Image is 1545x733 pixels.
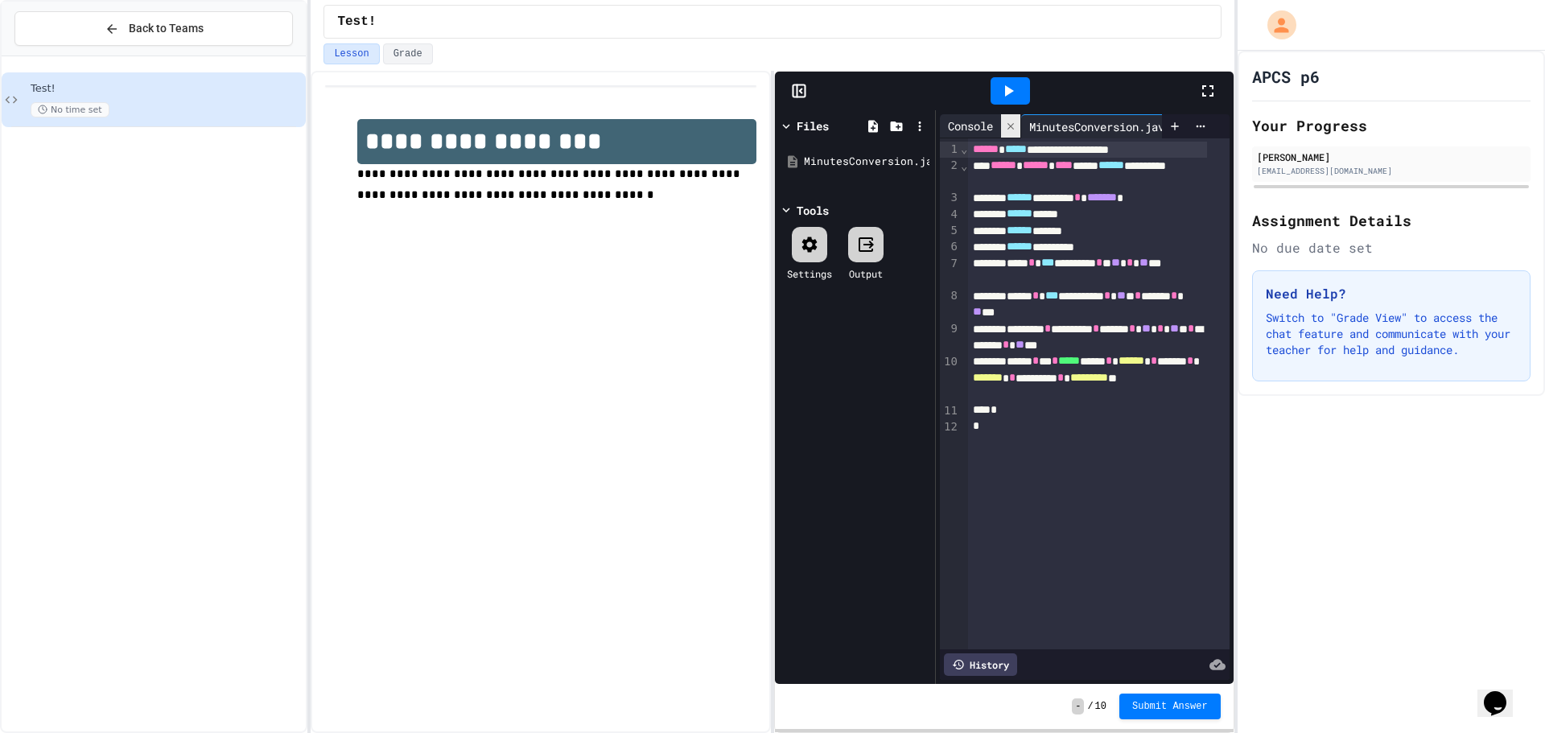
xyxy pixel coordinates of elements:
[940,256,960,289] div: 7
[129,20,204,37] span: Back to Teams
[337,12,376,31] span: Test!
[940,207,960,223] div: 4
[940,419,960,435] div: 12
[960,159,968,172] span: Fold line
[1252,209,1531,232] h2: Assignment Details
[940,114,1021,138] div: Console
[940,354,960,403] div: 10
[940,158,960,190] div: 2
[1257,150,1526,164] div: [PERSON_NAME]
[1072,698,1084,714] span: -
[323,43,379,64] button: Lesson
[940,223,960,239] div: 5
[1095,700,1106,713] span: 10
[1252,65,1320,88] h1: APCS p6
[940,403,960,419] div: 11
[960,142,968,155] span: Fold line
[1087,700,1093,713] span: /
[797,117,829,134] div: Files
[1021,114,1199,138] div: MinutesConversion.java
[1266,310,1517,358] p: Switch to "Grade View" to access the chat feature and communicate with your teacher for help and ...
[944,653,1017,676] div: History
[383,43,433,64] button: Grade
[940,321,960,354] div: 9
[787,266,832,281] div: Settings
[1257,165,1526,177] div: [EMAIL_ADDRESS][DOMAIN_NAME]
[1477,669,1529,717] iframe: chat widget
[804,154,929,170] div: MinutesConversion.java
[940,190,960,206] div: 3
[849,266,883,281] div: Output
[14,11,293,46] button: Back to Teams
[940,142,960,158] div: 1
[940,117,1001,134] div: Console
[1132,700,1208,713] span: Submit Answer
[1250,6,1300,43] div: My Account
[940,288,960,321] div: 8
[940,239,960,255] div: 6
[797,202,829,219] div: Tools
[1252,238,1531,257] div: No due date set
[1119,694,1221,719] button: Submit Answer
[1252,114,1531,137] h2: Your Progress
[1266,284,1517,303] h3: Need Help?
[1021,118,1179,135] div: MinutesConversion.java
[31,82,303,96] span: Test!
[31,102,109,117] span: No time set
